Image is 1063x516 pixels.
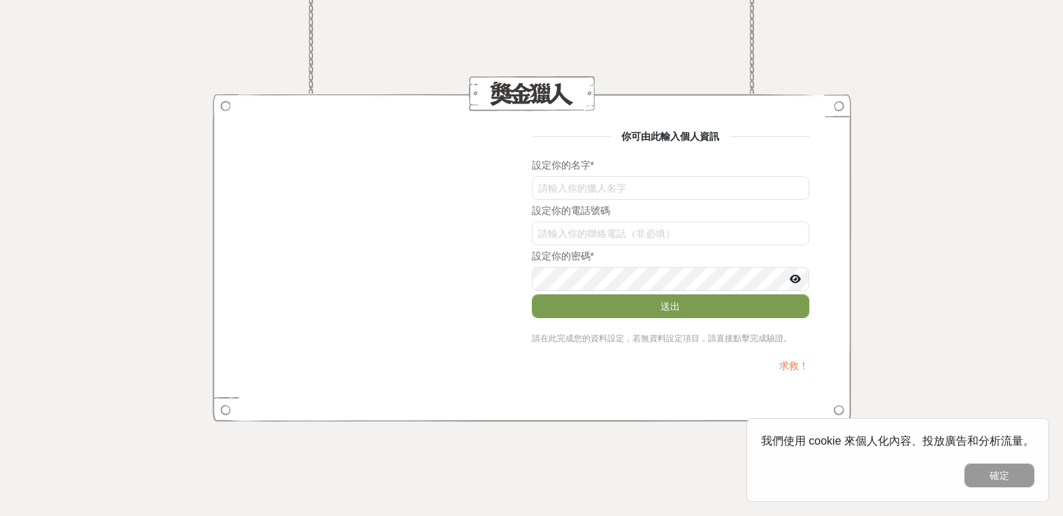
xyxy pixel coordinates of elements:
span: 請在此完成您的資料設定，若無資料設定項目，請直接點擊完成驗證。 [532,334,792,343]
div: 設定你的名字 * [532,158,809,173]
input: 請輸入你的獵人名字 [532,176,809,200]
div: 設定你的電話號碼 [532,203,809,218]
a: 求救！ [779,360,809,371]
button: 送出 [532,294,809,318]
div: 設定你的密碼 * [532,249,809,264]
button: 確定 [964,464,1034,487]
span: 我們使用 cookie 來個人化內容、投放廣告和分析流量。 [761,435,1034,447]
span: 你可由此輸入個人資訊 [611,131,730,142]
input: 請輸入你的聯絡電話（非必填） [532,222,809,245]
